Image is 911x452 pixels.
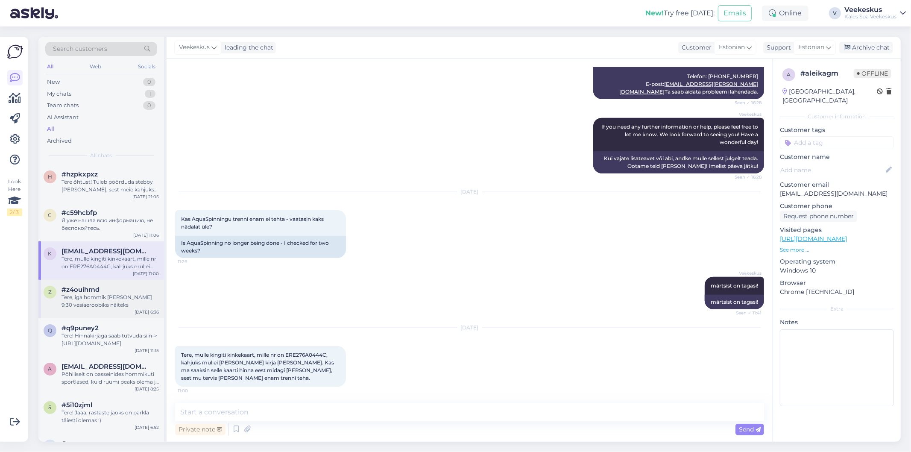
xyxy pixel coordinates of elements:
span: Veekeskus [179,43,210,52]
div: Tere, mulle kingiti kinkekaart, mille nr on ERE276A0444C, kahjuks mul ei [PERSON_NAME] kirja [PER... [62,255,159,270]
span: Offline [854,69,891,78]
span: Estonian [719,43,745,52]
span: Tere, mulle kingiti kinkekaart, mille nr on ERE276A0444C, kahjuks mul ei [PERSON_NAME] kirja [PER... [181,352,335,381]
div: Customer [678,43,712,52]
div: # aleikagm [800,68,854,79]
p: See more ... [780,246,894,254]
div: Kui vajate lisateavet või abi, andke mulle sellest julgelt teada. Ootame teid [PERSON_NAME]! Imel... [593,151,764,173]
div: Team chats [47,101,79,110]
b: New! [645,9,664,17]
span: Veekeskus [729,111,762,117]
p: Customer name [780,153,894,161]
p: Browser [780,279,894,288]
div: Tere, iga hommik [PERSON_NAME] 9:30 vesiaeroobika näiteks [62,294,159,309]
div: All [47,125,55,133]
span: If you need any further information or help, please feel free to let me know. We look forward to ... [601,123,759,145]
button: Emails [718,5,752,21]
div: [DATE] [175,188,764,196]
span: 11:26 [178,258,210,265]
div: Web [88,61,103,72]
span: Seen ✓ 11:41 [729,310,762,316]
div: [DATE] 6:52 [135,424,159,431]
span: Seen ✓ 16:28 [729,100,762,106]
div: [DATE] [175,324,764,332]
div: 0 [143,78,155,86]
p: Customer phone [780,202,894,211]
div: Tere õhtust! Tuleb pöörduda stebby [PERSON_NAME], sest meie kahjuks teie pileteid pikendada ei sa... [62,178,159,194]
div: Kales Spa Veekeskus [844,13,896,20]
div: Tere! Jaaa, rastaste jaoks on parkla täiesti olemas :) [62,409,159,424]
span: Estonian [798,43,824,52]
div: 1 [145,90,155,98]
p: Chrome [TECHNICAL_ID] [780,288,894,296]
p: Operating system [780,257,894,266]
div: 0 [143,101,155,110]
p: Customer email [780,180,894,189]
span: q [48,327,52,334]
input: Add a tag [780,136,894,149]
span: #q9puney2 [62,324,99,332]
span: #qvvxnpov [62,440,99,447]
a: [EMAIL_ADDRESS][PERSON_NAME][DOMAIN_NAME] [619,81,758,95]
img: Askly Logo [7,44,23,60]
div: Online [762,6,808,21]
span: c [48,212,52,218]
input: Add name [780,165,884,175]
p: [EMAIL_ADDRESS][DOMAIN_NAME] [780,189,894,198]
div: [GEOGRAPHIC_DATA], [GEOGRAPHIC_DATA] [782,87,877,105]
a: VeekeskusKales Spa Veekeskus [844,6,906,20]
div: Archived [47,137,72,145]
div: Я уже нашла всю информацию, не беспокойтесь. [62,217,159,232]
span: Search customers [53,44,107,53]
div: Customer information [780,113,894,120]
div: Request phone number [780,211,857,222]
span: andriikozlov5555@gmail.com [62,363,150,370]
span: kersti.sargava@gmail.com [62,247,150,255]
div: [DATE] 11:00 [133,270,159,277]
div: 2 / 3 [7,208,22,216]
span: Seen ✓ 16:28 [729,174,762,180]
div: [DATE] 6:36 [135,309,159,315]
span: märtsist on tagasi! [711,282,758,289]
div: [DATE] 8:25 [135,386,159,392]
div: Archive chat [839,42,893,53]
span: #c59hcbfp [62,209,97,217]
span: Send [739,426,761,433]
span: h [48,173,52,180]
a: [URL][DOMAIN_NAME] [780,235,847,243]
span: z [48,289,52,295]
span: #5i10zjml [62,401,92,409]
div: All [45,61,55,72]
div: Is AquaSpinning no longer being done - I checked for two weeks? [175,236,346,258]
div: Socials [136,61,157,72]
p: Customer tags [780,126,894,135]
span: a [48,366,52,372]
span: Kas AquaSpinningu trenni enam ei tehta - vaatasin kaks nädalat üle? [181,216,325,230]
div: [DATE] 21:05 [132,194,159,200]
span: a [787,71,791,78]
span: k [48,250,52,257]
span: #z4ouihmd [62,286,100,294]
p: Notes [780,318,894,327]
div: Support [763,43,791,52]
div: Soovitan abi saamiseks pöörduda meie IT-spetsialisti [PERSON_NAME] [PERSON_NAME]. Temaga saate üh... [593,38,764,99]
div: [DATE] 11:15 [135,347,159,354]
div: Private note [175,424,226,435]
span: 11:00 [178,387,210,394]
div: märtsist on tagasi! [705,295,764,309]
div: Põhiliselt on basseinides hommikuti sportlased, kuid ruumi peaks olema ja liiga palju inimesi pol... [62,370,159,386]
div: Look Here [7,178,22,216]
span: All chats [91,152,112,159]
p: Visited pages [780,226,894,235]
div: My chats [47,90,71,98]
div: Veekeskus [844,6,896,13]
div: Extra [780,305,894,313]
span: #hzpkxpxz [62,170,98,178]
div: leading the chat [221,43,273,52]
span: Veekeskus [729,270,762,276]
div: [DATE] 11:06 [133,232,159,238]
div: Try free [DATE]: [645,8,715,18]
span: 5 [49,404,52,411]
p: Windows 10 [780,266,894,275]
div: V [829,7,841,19]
